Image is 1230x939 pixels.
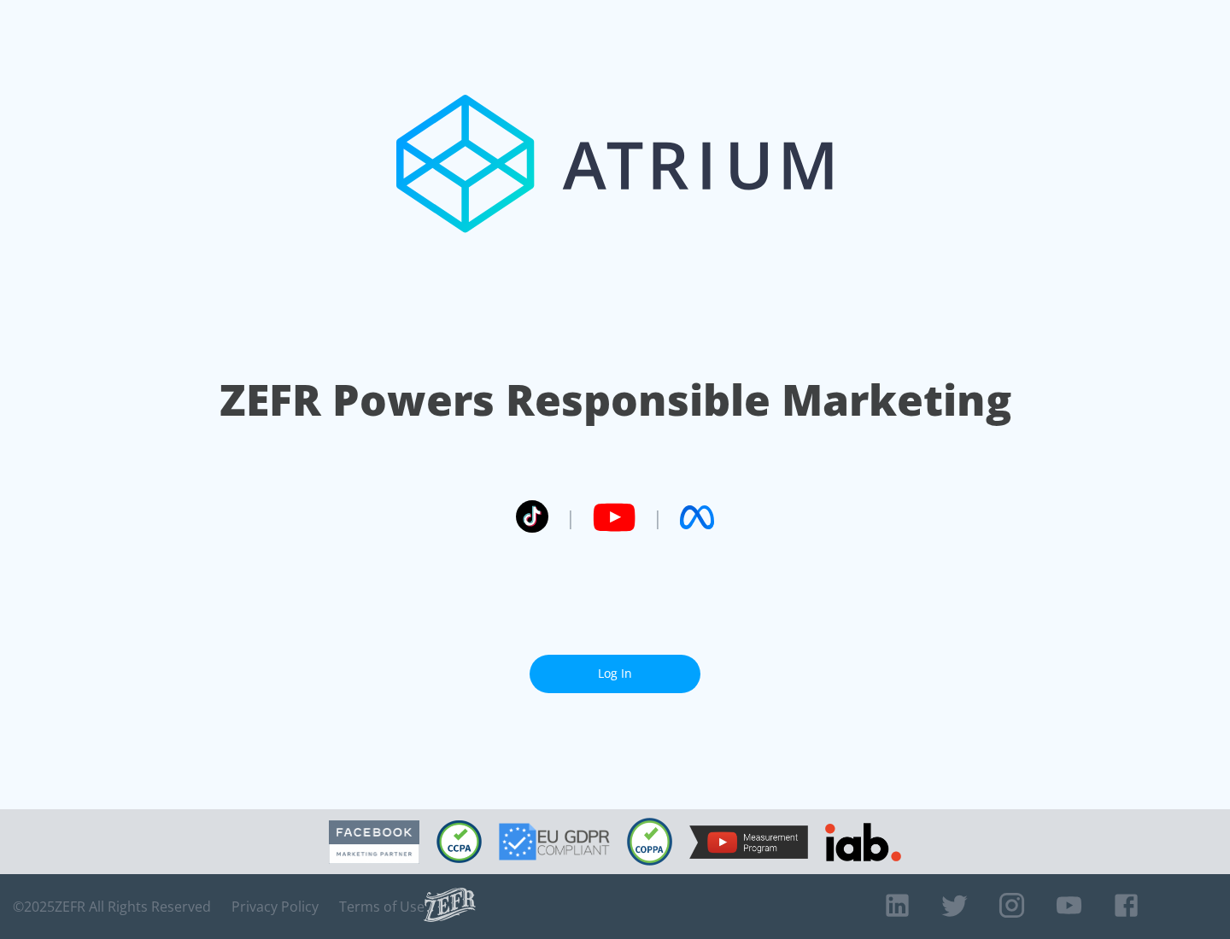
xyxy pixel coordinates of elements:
img: CCPA Compliant [436,820,482,863]
span: © 2025 ZEFR All Rights Reserved [13,898,211,915]
span: | [565,504,576,530]
a: Privacy Policy [231,898,319,915]
img: IAB [825,823,901,861]
span: | [653,504,663,530]
a: Log In [530,655,700,693]
img: Facebook Marketing Partner [329,820,419,864]
img: COPPA Compliant [627,818,672,866]
a: Terms of Use [339,898,425,915]
img: GDPR Compliant [499,823,610,860]
img: YouTube Measurement Program [689,825,808,859]
h1: ZEFR Powers Responsible Marketing [220,370,1011,429]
